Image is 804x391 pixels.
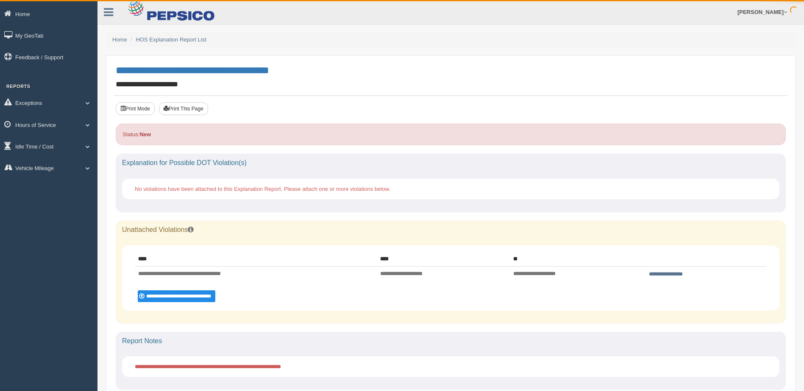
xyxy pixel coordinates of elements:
[116,332,786,350] div: Report Notes
[159,102,208,115] button: Print This Page
[139,131,151,138] strong: New
[116,102,155,115] button: Print Mode
[136,36,206,43] a: HOS Explanation Report List
[116,154,786,172] div: Explanation for Possible DOT Violation(s)
[116,220,786,239] div: Unattached Violations
[112,36,127,43] a: Home
[135,186,390,192] span: No violations have been attached to this Explanation Report. Please attach one or more violations...
[116,124,786,145] div: Status:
